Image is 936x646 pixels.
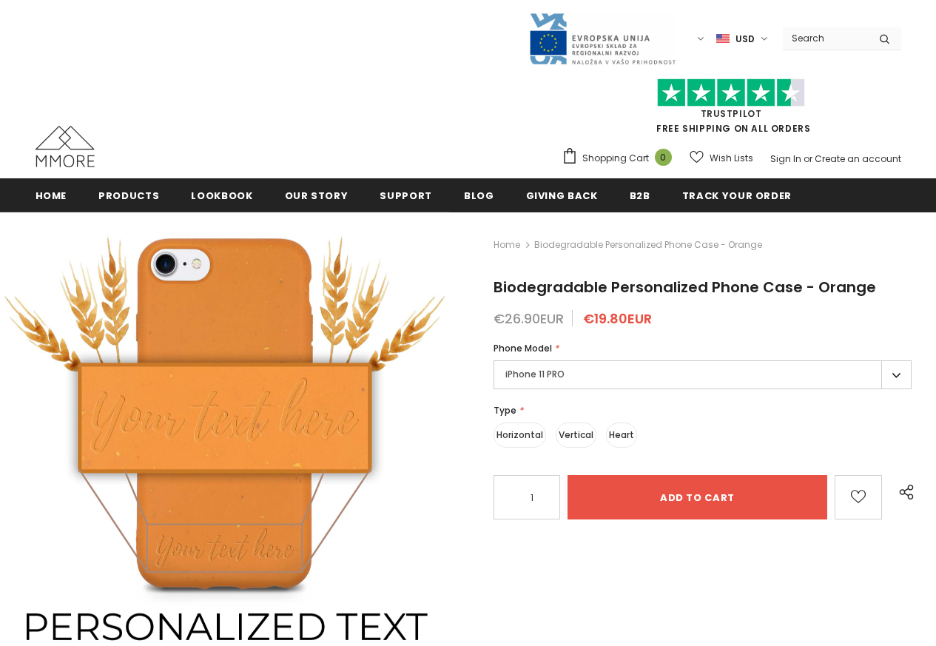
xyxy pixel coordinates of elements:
[562,147,679,169] a: Shopping Cart 0
[528,12,676,66] img: Javni Razpis
[582,151,649,166] span: Shopping Cart
[534,236,762,254] span: Biodegradable Personalized Phone Case - Orange
[770,152,801,165] a: Sign In
[380,189,432,203] span: support
[494,423,546,448] label: Horizontal
[285,178,349,212] a: Our Story
[630,178,650,212] a: B2B
[735,32,755,47] span: USD
[526,189,598,203] span: Giving back
[494,309,564,328] span: €26.90EUR
[98,178,159,212] a: Products
[710,151,753,166] span: Wish Lists
[464,178,494,212] a: Blog
[36,126,95,167] img: MMORE Cases
[191,178,252,212] a: Lookbook
[526,178,598,212] a: Giving back
[804,152,812,165] span: or
[494,277,876,297] span: Biodegradable Personalized Phone Case - Orange
[815,152,901,165] a: Create an account
[464,189,494,203] span: Blog
[494,404,516,417] span: Type
[98,189,159,203] span: Products
[494,360,912,389] label: iPhone 11 PRO
[562,85,901,135] span: FREE SHIPPING ON ALL ORDERS
[682,178,792,212] a: Track your order
[783,27,868,49] input: Search Site
[36,189,67,203] span: Home
[606,423,637,448] label: Heart
[583,309,652,328] span: €19.80EUR
[657,78,805,107] img: Trust Pilot Stars
[36,178,67,212] a: Home
[528,32,676,44] a: Javni Razpis
[568,475,827,519] input: Add to cart
[285,189,349,203] span: Our Story
[690,145,753,171] a: Wish Lists
[380,178,432,212] a: support
[556,423,596,448] label: Vertical
[630,189,650,203] span: B2B
[494,236,520,254] a: Home
[716,33,730,45] img: USD
[494,342,552,354] span: Phone Model
[191,189,252,203] span: Lookbook
[682,189,792,203] span: Track your order
[655,149,672,166] span: 0
[701,107,762,120] a: Trustpilot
